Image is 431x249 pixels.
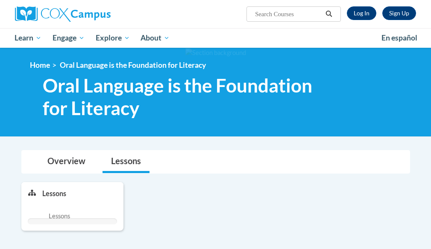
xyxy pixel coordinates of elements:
p: Lessons [42,189,66,198]
a: Learn [9,28,47,48]
span: About [141,33,170,43]
span: Engage [53,33,85,43]
img: Section background [185,48,246,58]
img: Cox Campus [15,6,111,22]
span: Learn [15,33,41,43]
a: About [135,28,175,48]
input: Search Courses [254,9,323,19]
a: Engage [47,28,90,48]
span: Explore [96,33,130,43]
button: Search [323,9,335,19]
span: Oral Language is the Foundation for Literacy [60,61,206,69]
a: Register [382,6,416,20]
span: Lessons [49,211,70,221]
span: Oral Language is the Foundation for Literacy [43,74,331,119]
a: Explore [90,28,135,48]
a: Cox Campus [15,6,140,22]
span: En español [381,33,417,42]
a: Home [30,61,50,69]
a: En español [376,29,423,47]
div: Main menu [9,28,423,48]
a: Overview [39,151,94,173]
a: Log In [347,6,376,20]
a: Lessons [103,151,150,173]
